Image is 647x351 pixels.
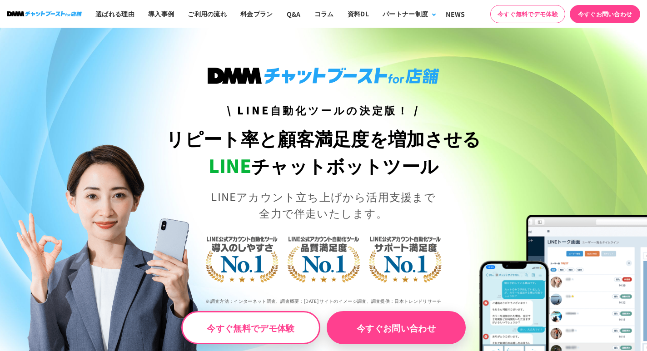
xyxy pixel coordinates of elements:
p: ※調査方法：インターネット調査、調査概要：[DATE] サイトのイメージ調査、調査提供：日本トレンドリサーチ [162,291,485,311]
img: LINE公式アカウント自動化ツール導入のしやすさNo.1｜LINE公式アカウント自動化ツール品質満足度No.1｜LINE公式アカウント自動化ツールサポート満足度No.1 [176,201,471,314]
a: 今すぐ無料でデモ体験 [490,5,565,23]
a: 今すぐお問い合わせ [570,5,640,23]
h3: \ LINE自動化ツールの決定版！ / [162,102,485,118]
a: 今すぐ無料でデモ体験 [181,311,320,344]
img: ロゴ [7,11,82,16]
h1: リピート率と顧客満足度を増加させる チャットボットツール [162,125,485,179]
span: LINE [209,152,251,178]
a: 今すぐお問い合わせ [327,311,466,344]
div: パートナー制度 [383,9,428,19]
p: LINEアカウント立ち上げから活用支援まで 全力で伴走いたします。 [162,188,485,221]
